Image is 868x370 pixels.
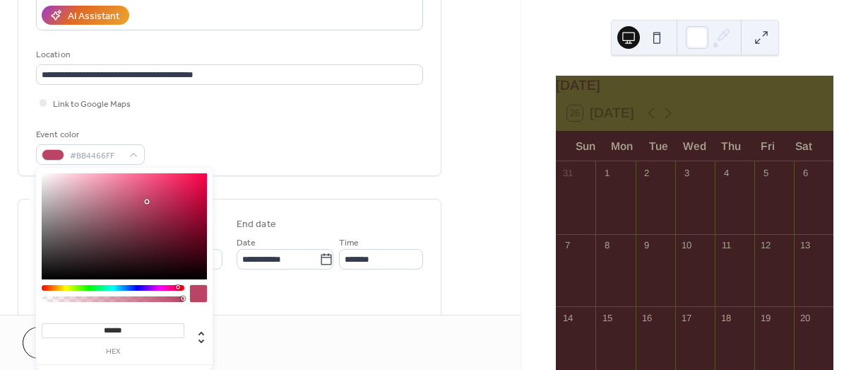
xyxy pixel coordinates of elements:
[720,311,732,324] div: 18
[237,217,276,232] div: End date
[720,239,732,252] div: 11
[677,131,713,161] div: Wed
[42,348,184,356] label: hex
[42,6,129,25] button: AI Assistant
[713,131,749,161] div: Thu
[680,166,693,179] div: 3
[799,166,811,179] div: 6
[601,311,614,324] div: 15
[799,239,811,252] div: 13
[604,131,641,161] div: Mon
[759,166,772,179] div: 5
[561,239,574,252] div: 7
[68,9,119,24] div: AI Assistant
[601,166,614,179] div: 1
[601,239,614,252] div: 8
[561,166,574,179] div: 31
[749,131,786,161] div: Fri
[759,239,772,252] div: 12
[640,131,677,161] div: Tue
[567,131,604,161] div: Sun
[237,236,256,250] span: Date
[36,127,142,142] div: Event color
[785,131,822,161] div: Sat
[23,327,109,359] button: Cancel
[561,311,574,324] div: 14
[641,166,653,179] div: 2
[641,311,653,324] div: 16
[680,311,693,324] div: 17
[556,76,833,96] div: [DATE]
[36,47,420,62] div: Location
[759,311,772,324] div: 19
[70,149,122,163] span: #BB4466FF
[720,166,732,179] div: 4
[680,239,693,252] div: 10
[799,311,811,324] div: 20
[53,97,131,112] span: Link to Google Maps
[339,236,359,250] span: Time
[641,239,653,252] div: 9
